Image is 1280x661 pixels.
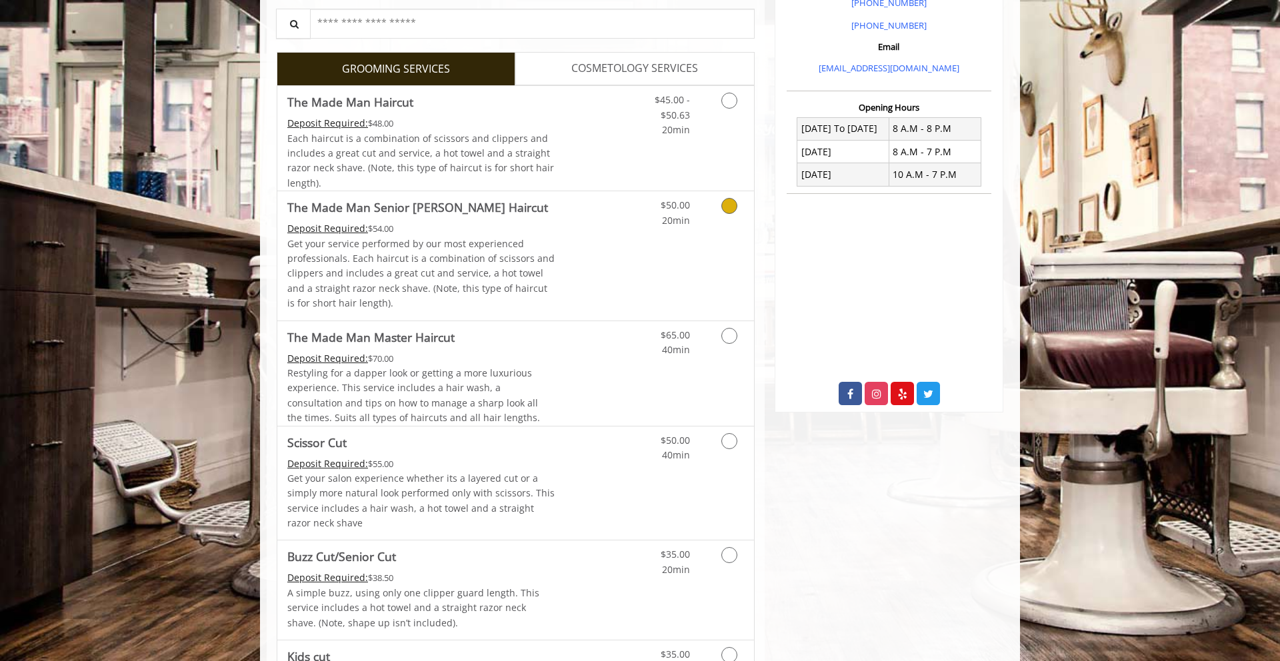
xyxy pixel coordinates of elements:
span: $35.00 [661,548,690,560]
b: The Made Man Haircut [287,93,413,111]
td: [DATE] [797,163,889,186]
p: Get your salon experience whether its a layered cut or a simply more natural look performed only ... [287,471,555,531]
span: This service needs some Advance to be paid before we block your appointment [287,352,368,364]
span: 40min [662,448,690,461]
b: Buzz Cut/Senior Cut [287,547,396,566]
span: This service needs some Advance to be paid before we block your appointment [287,117,368,129]
p: Get your service performed by our most experienced professionals. Each haircut is a combination o... [287,237,555,311]
span: GROOMING SERVICES [342,61,450,78]
span: This service needs some Advance to be paid before we block your appointment [287,222,368,235]
a: [EMAIL_ADDRESS][DOMAIN_NAME] [819,62,959,74]
a: [PHONE_NUMBER] [851,19,927,31]
span: $45.00 - $50.63 [655,93,690,121]
p: A simple buzz, using only one clipper guard length. This service includes a hot towel and a strai... [287,586,555,630]
span: $50.00 [661,199,690,211]
div: $70.00 [287,351,555,366]
span: $35.00 [661,648,690,660]
span: Restyling for a dapper look or getting a more luxurious experience. This service includes a hair ... [287,366,540,424]
td: 8 A.M - 8 P.M [889,117,981,140]
span: 20min [662,123,690,136]
span: $65.00 [661,329,690,341]
span: COSMETOLOGY SERVICES [571,60,698,77]
b: The Made Man Senior [PERSON_NAME] Haircut [287,198,548,217]
span: This service needs some Advance to be paid before we block your appointment [287,571,368,584]
button: Service Search [276,9,311,39]
h3: Opening Hours [787,103,991,112]
h3: Email [790,42,988,51]
div: $55.00 [287,456,555,471]
span: Each haircut is a combination of scissors and clippers and includes a great cut and service, a ho... [287,132,554,189]
td: 8 A.M - 7 P.M [889,141,981,163]
span: $50.00 [661,434,690,446]
td: [DATE] [797,141,889,163]
td: [DATE] To [DATE] [797,117,889,140]
b: The Made Man Master Haircut [287,328,455,346]
span: 20min [662,214,690,227]
span: 20min [662,563,690,576]
span: This service needs some Advance to be paid before we block your appointment [287,457,368,470]
b: Scissor Cut [287,433,347,452]
div: $54.00 [287,221,555,236]
div: $38.50 [287,570,555,585]
div: $48.00 [287,116,555,131]
span: 40min [662,343,690,356]
td: 10 A.M - 7 P.M [889,163,981,186]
